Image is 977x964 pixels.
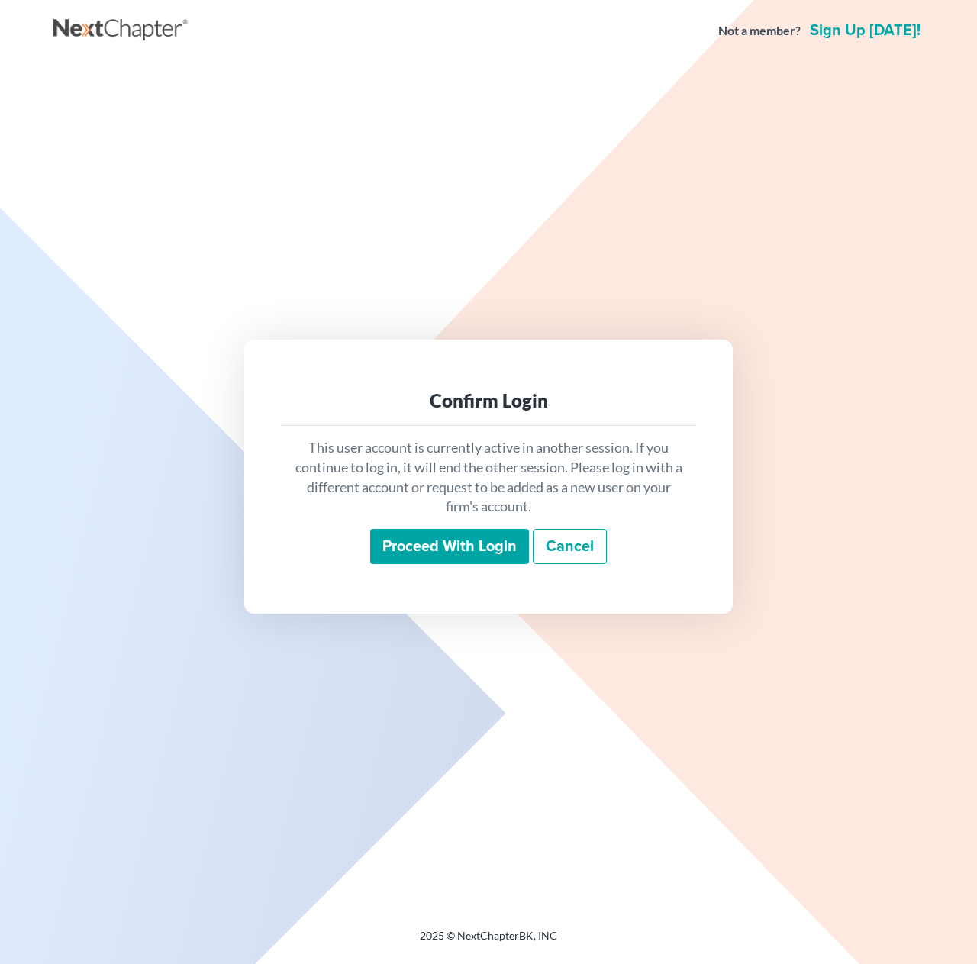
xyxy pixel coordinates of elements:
div: Confirm Login [293,389,684,413]
strong: Not a member? [718,22,801,40]
a: Cancel [533,529,607,564]
input: Proceed with login [370,529,529,564]
p: This user account is currently active in another session. If you continue to log in, it will end ... [293,438,684,517]
div: 2025 © NextChapterBK, INC [53,928,924,956]
a: Sign up [DATE]! [807,23,924,38]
